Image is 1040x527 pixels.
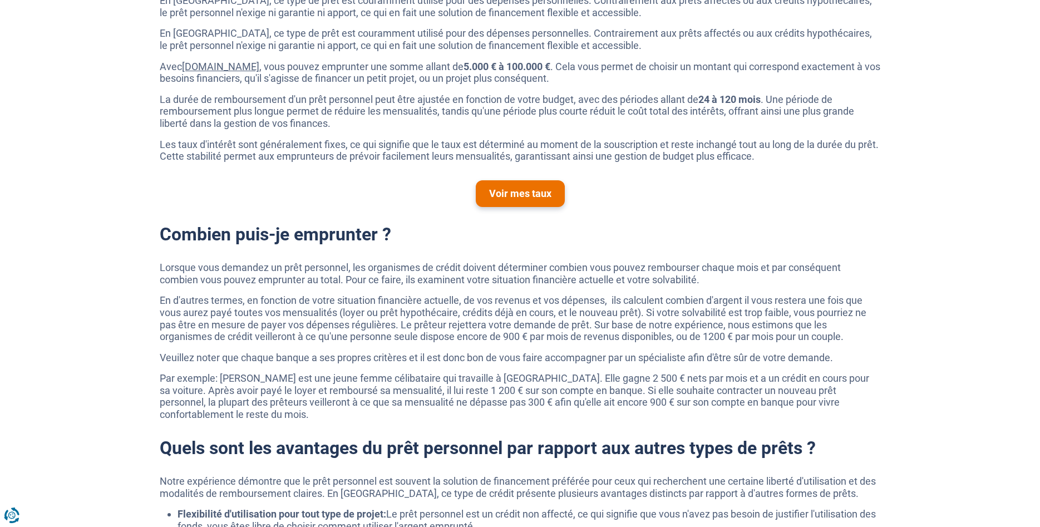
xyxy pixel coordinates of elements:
strong: 24 à 120 mois [698,93,761,105]
strong: Flexibilité d'utilisation pour tout type de projet: [178,508,386,520]
a: Voir mes taux [476,180,565,207]
a: [DOMAIN_NAME] [182,61,259,72]
p: La durée de remboursement d'un prêt personnel peut être ajustée en fonction de votre budget, avec... [160,93,881,130]
h2: Quels sont les avantages du prêt personnel par rapport aux autres types de prêts ? [160,437,881,459]
strong: 5.000 € à 100.000 € [464,61,550,72]
p: En [GEOGRAPHIC_DATA], ce type de prêt est couramment utilisé pour des dépenses personnelles. Cont... [160,27,881,51]
p: Par exemple: [PERSON_NAME] est une jeune femme célibataire qui travaille à [GEOGRAPHIC_DATA]. Ell... [160,372,881,420]
p: Lorsque vous demandez un prêt personnel, les organismes de crédit doivent déterminer combien vous... [160,262,881,285]
h2: Combien puis-je emprunter ? [160,224,881,245]
p: Avec , vous pouvez emprunter une somme allant de . Cela vous permet de choisir un montant qui cor... [160,61,881,85]
p: Notre expérience démontre que le prêt personnel est souvent la solution de financement préférée p... [160,475,881,499]
p: En d'autres termes, en fonction de votre situation financière actuelle, de vos revenus et vos dép... [160,294,881,342]
p: Les taux d'intérêt sont généralement fixes, ce qui signifie que le taux est déterminé au moment d... [160,139,881,162]
p: Veuillez noter que chaque banque a ses propres critères et il est donc bon de vous faire accompag... [160,352,881,364]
